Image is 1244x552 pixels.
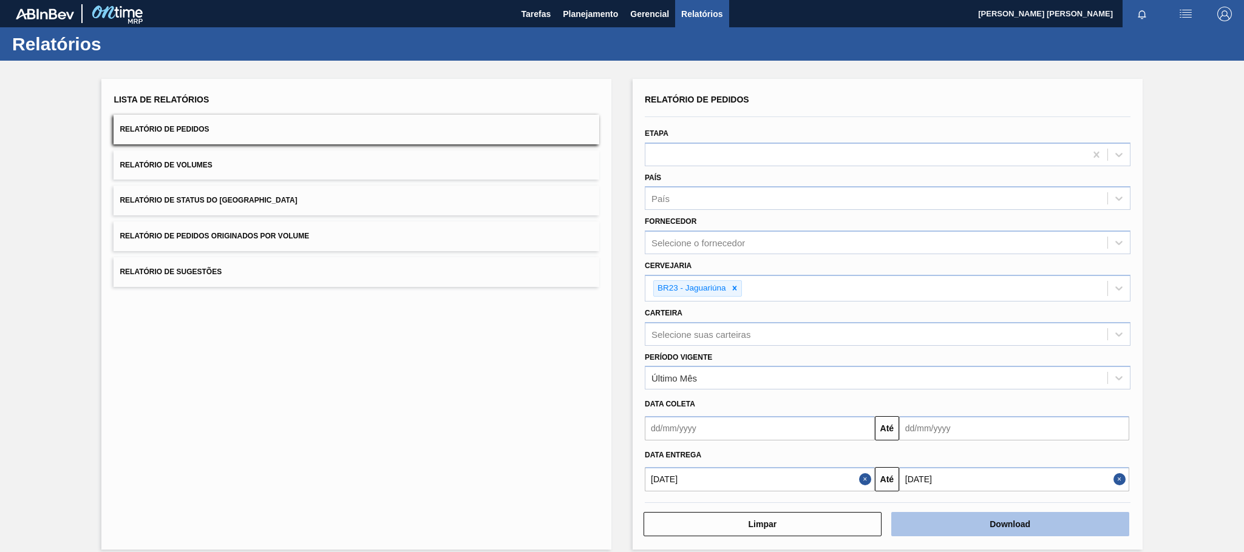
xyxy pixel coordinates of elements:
[645,353,712,362] label: Período Vigente
[1217,7,1232,21] img: Logout
[114,95,209,104] span: Lista de Relatórios
[645,217,696,226] label: Fornecedor
[114,257,599,287] button: Relatório de Sugestões
[114,150,599,180] button: Relatório de Volumes
[1113,467,1129,491] button: Close
[114,115,599,144] button: Relatório de Pedidos
[120,268,222,276] span: Relatório de Sugestões
[521,7,551,21] span: Tarefas
[1123,5,1161,22] button: Notificações
[16,8,74,19] img: TNhmsLtSVTkK8tSr43FrP2fwEKptu5GPRR3wAAAABJRU5ErkJggg==
[899,416,1129,440] input: dd/mm/yyyy
[563,7,618,21] span: Planejamento
[651,373,697,383] div: Último Mês
[120,196,297,204] span: Relatório de Status do [GEOGRAPHIC_DATA]
[645,400,695,408] span: Data coleta
[645,309,682,317] label: Carteira
[645,173,661,182] label: País
[645,467,875,491] input: dd/mm/yyyy
[654,281,728,296] div: BR23 - Jaguariúna
[120,232,309,240] span: Relatório de Pedidos Originados por Volume
[645,261,692,270] label: Cervejaria
[120,161,212,169] span: Relatório de Volumes
[114,221,599,251] button: Relatório de Pedidos Originados por Volume
[1178,7,1193,21] img: userActions
[630,7,669,21] span: Gerencial
[681,7,722,21] span: Relatórios
[651,329,750,339] div: Selecione suas carteiras
[645,451,701,459] span: Data entrega
[645,129,668,138] label: Etapa
[651,194,670,204] div: País
[891,512,1129,536] button: Download
[875,467,899,491] button: Até
[645,416,875,440] input: dd/mm/yyyy
[899,467,1129,491] input: dd/mm/yyyy
[120,125,209,133] span: Relatório de Pedidos
[859,467,875,491] button: Close
[114,186,599,215] button: Relatório de Status do [GEOGRAPHIC_DATA]
[12,37,228,51] h1: Relatórios
[875,416,899,440] button: Até
[644,512,882,536] button: Limpar
[651,238,745,248] div: Selecione o fornecedor
[645,95,749,104] span: Relatório de Pedidos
